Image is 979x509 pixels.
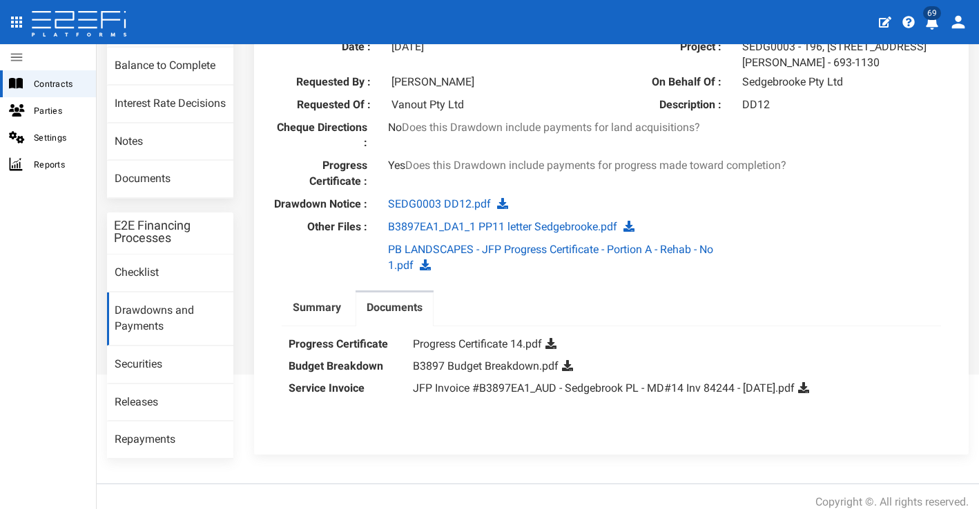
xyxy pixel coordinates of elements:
[378,158,845,174] div: Yes
[114,219,226,244] h3: E2E Financing Processes
[356,292,434,327] a: Documents
[293,300,341,316] label: Summary
[413,337,542,350] a: Progress Certificate 14.pdf
[388,220,617,233] a: B3897EA1_DA1_1 PP11 letter Sedgebrooke.pdf
[107,421,233,459] a: Repayments
[107,48,233,85] a: Balance to Complete
[732,39,951,71] div: SEDG0003 - 196, [STREET_ADDRESS][PERSON_NAME] - 693-1130
[271,74,381,90] label: Requested By :
[381,97,601,113] div: Vanout Pty Ltd
[289,377,399,399] dt: Service Invoice
[378,120,845,136] div: No
[271,97,381,113] label: Requested Of :
[381,39,601,55] div: [DATE]
[271,39,381,55] label: Date :
[107,123,233,161] a: Notes
[402,121,700,134] span: Does this Drawdown include payments for land acquisitions?
[107,254,233,292] a: Checklist
[732,97,951,113] div: DD12
[388,243,713,272] a: PB LANDSCAPES - JFP Progress Certificate - Portion A - Rehab - No 1.pdf
[289,355,399,377] dt: Budget Breakdown
[261,158,378,190] label: Progress Certificate :
[413,359,559,372] a: B3897 Budget Breakdown.pdf
[381,74,601,90] div: [PERSON_NAME]
[405,159,786,172] span: Does this Drawdown include payments for progress made toward completion?
[388,197,491,210] a: SEDG0003 DD12.pdf
[107,161,233,198] a: Documents
[622,39,732,55] label: Project :
[261,120,378,152] label: Cheque Directions :
[622,74,732,90] label: On Behalf Of :
[732,74,951,90] div: Sedgebrooke Pty Ltd
[107,384,233,421] a: Releases
[107,346,233,383] a: Securities
[289,333,399,355] dt: Progress Certificate
[34,76,85,92] span: Contracts
[622,97,732,113] label: Description :
[34,157,85,172] span: Reports
[261,197,378,212] label: Drawdown Notice :
[107,86,233,123] a: Interest Rate Decisions
[367,300,423,316] label: Documents
[34,103,85,119] span: Parties
[34,130,85,146] span: Settings
[261,219,378,235] label: Other Files :
[107,292,233,346] a: Drawdowns and Payments
[282,292,352,327] a: Summary
[413,381,795,395] a: JFP Invoice #B3897EA1_AUD - Sedgebrook PL - MD#14 Inv 84244 - [DATE].pdf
